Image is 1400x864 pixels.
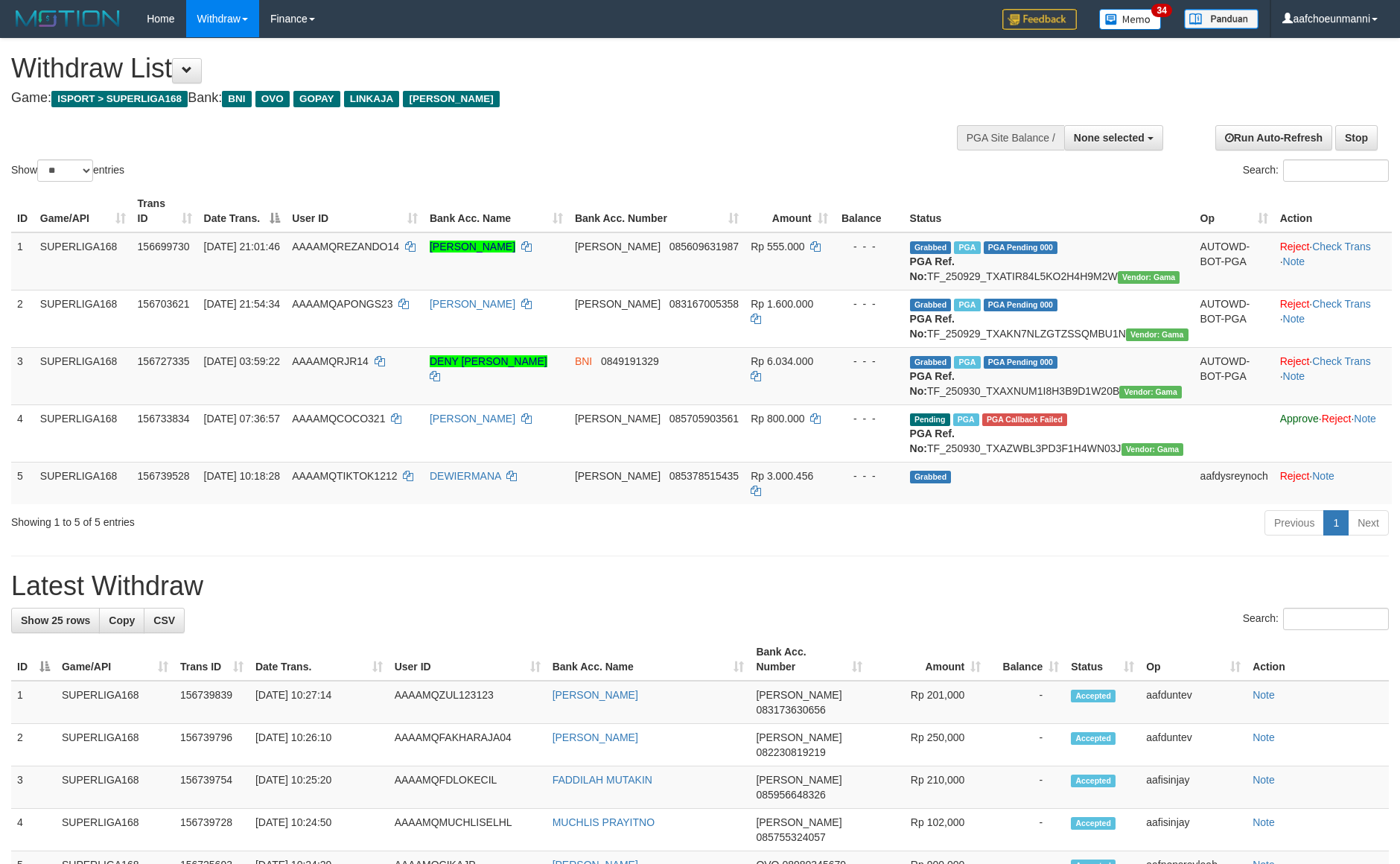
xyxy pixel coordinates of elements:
[1274,404,1392,462] td: · ·
[910,413,950,426] span: Pending
[1274,232,1392,290] td: · ·
[910,313,955,340] b: PGA Ref. No:
[904,347,1194,404] td: TF_250930_TXAXNUM1I8H3B9D1W20B
[954,356,980,369] span: Marked by aafnonsreyleab
[601,355,659,367] span: Copy 0849191329 to clipboard
[34,462,132,504] td: SUPERLIGA168
[669,470,739,482] span: Copy 085378515435 to clipboard
[1312,298,1371,310] a: Check Trans
[138,470,190,482] span: 156739528
[389,681,547,724] td: AAAAMQZUL123123
[1354,413,1376,425] a: Note
[34,232,132,290] td: SUPERLIGA168
[984,241,1058,254] span: PGA Pending
[987,766,1065,809] td: -
[1283,608,1389,630] input: Search:
[751,241,804,252] span: Rp 555.000
[11,809,56,851] td: 4
[1071,690,1116,702] span: Accepted
[1194,232,1274,290] td: AUTOWD-BOT-PGA
[1348,510,1389,536] a: Next
[1099,9,1162,30] img: Button%20Memo.svg
[1312,470,1334,482] a: Note
[910,370,955,397] b: PGA Ref. No:
[1064,125,1163,150] button: None selected
[249,766,389,809] td: [DATE] 10:25:20
[292,298,392,310] span: AAAAMQAPONGS23
[1283,313,1305,325] a: Note
[249,681,389,724] td: [DATE] 10:27:14
[144,608,185,633] a: CSV
[868,766,987,809] td: Rp 210,000
[11,232,34,290] td: 1
[11,509,572,530] div: Showing 1 to 5 of 5 entries
[249,724,389,766] td: [DATE] 10:26:10
[1074,132,1145,144] span: None selected
[430,470,501,482] a: DEWIERMANA
[11,404,34,462] td: 4
[292,241,399,252] span: AAAAMQREZANDO14
[138,355,190,367] span: 156727335
[868,724,987,766] td: Rp 250,000
[868,809,987,851] td: Rp 102,000
[1194,290,1274,347] td: AUTOWD-BOT-PGA
[984,299,1058,311] span: PGA Pending
[1194,347,1274,404] td: AUTOWD-BOT-PGA
[904,190,1194,232] th: Status
[389,638,547,681] th: User ID: activate to sort column ascending
[34,347,132,404] td: SUPERLIGA168
[1283,370,1305,382] a: Note
[1215,125,1332,150] a: Run Auto-Refresh
[198,190,287,232] th: Date Trans.: activate to sort column descending
[1140,809,1247,851] td: aafisinjay
[37,159,93,182] select: Showentries
[1121,443,1184,456] span: Vendor URL: https://trx31.1velocity.biz
[756,816,841,828] span: [PERSON_NAME]
[756,789,825,801] span: Copy 085956648326 to clipboard
[756,746,825,758] span: Copy 082230819219 to clipboard
[1194,190,1274,232] th: Op: activate to sort column ascending
[1274,190,1392,232] th: Action
[1312,355,1371,367] a: Check Trans
[840,296,898,311] div: - - -
[11,724,56,766] td: 2
[1247,638,1389,681] th: Action
[1071,775,1116,787] span: Accepted
[745,190,834,232] th: Amount: activate to sort column ascending
[1312,241,1371,252] a: Check Trans
[987,681,1065,724] td: -
[430,298,515,310] a: [PERSON_NAME]
[987,638,1065,681] th: Balance: activate to sort column ascending
[11,7,124,30] img: MOTION_logo.png
[1126,328,1189,341] span: Vendor URL: https://trx31.1velocity.biz
[138,413,190,425] span: 156733834
[153,614,175,626] span: CSV
[910,471,952,483] span: Grabbed
[756,689,841,701] span: [PERSON_NAME]
[56,809,174,851] td: SUPERLIGA168
[910,428,955,454] b: PGA Ref. No:
[430,413,515,425] a: [PERSON_NAME]
[11,159,124,182] label: Show entries
[575,298,661,310] span: [PERSON_NAME]
[756,731,841,743] span: [PERSON_NAME]
[1151,4,1171,17] span: 34
[1283,159,1389,182] input: Search:
[575,355,592,367] span: BNI
[204,298,280,310] span: [DATE] 21:54:34
[11,347,34,404] td: 3
[669,298,739,310] span: Copy 083167005358 to clipboard
[34,404,132,462] td: SUPERLIGA168
[751,298,813,310] span: Rp 1.600.000
[953,413,979,426] span: Marked by aafchhiseyha
[987,809,1065,851] td: -
[11,290,34,347] td: 2
[575,241,661,252] span: [PERSON_NAME]
[389,724,547,766] td: AAAAMQFAKHARAJA04
[982,413,1067,426] span: PGA Error
[756,774,841,786] span: [PERSON_NAME]
[56,681,174,724] td: SUPERLIGA168
[751,470,813,482] span: Rp 3.000.456
[56,638,174,681] th: Game/API: activate to sort column ascending
[292,355,369,367] span: AAAAMQRJR14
